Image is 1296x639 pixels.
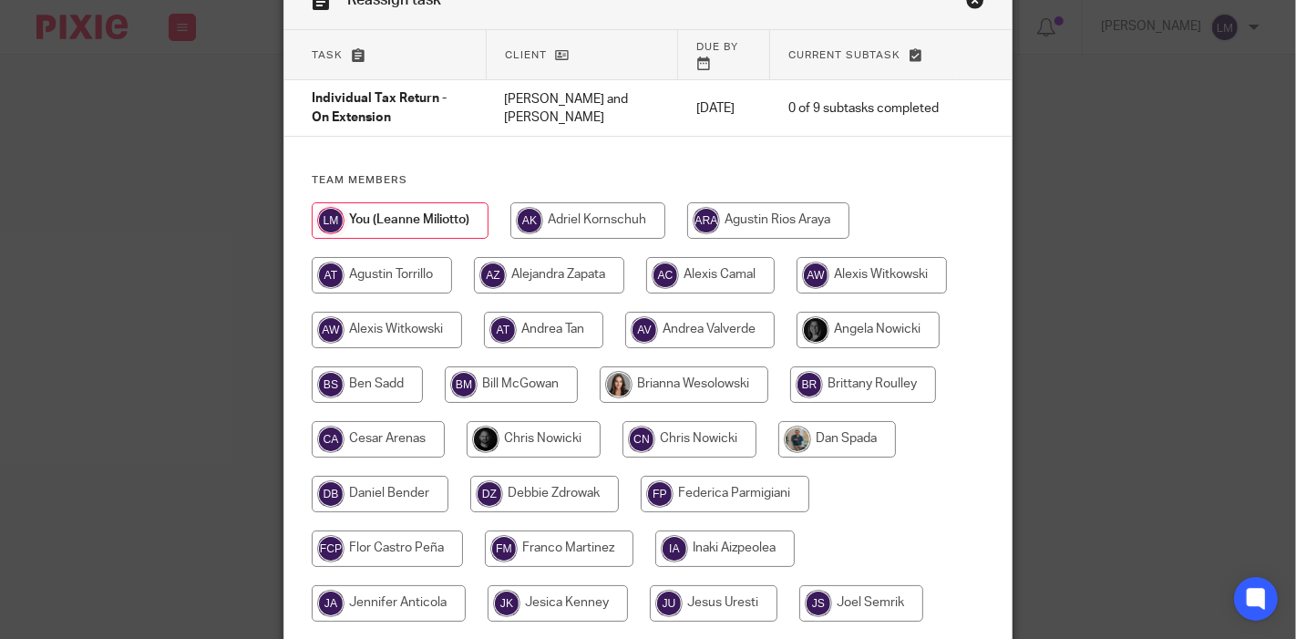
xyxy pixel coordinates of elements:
[312,173,984,188] h4: Team members
[312,93,447,125] span: Individual Tax Return - On Extension
[312,50,343,60] span: Task
[505,50,547,60] span: Client
[770,80,957,137] td: 0 of 9 subtasks completed
[788,50,900,60] span: Current subtask
[504,90,659,128] p: [PERSON_NAME] and [PERSON_NAME]
[696,42,738,52] span: Due by
[696,99,752,118] p: [DATE]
